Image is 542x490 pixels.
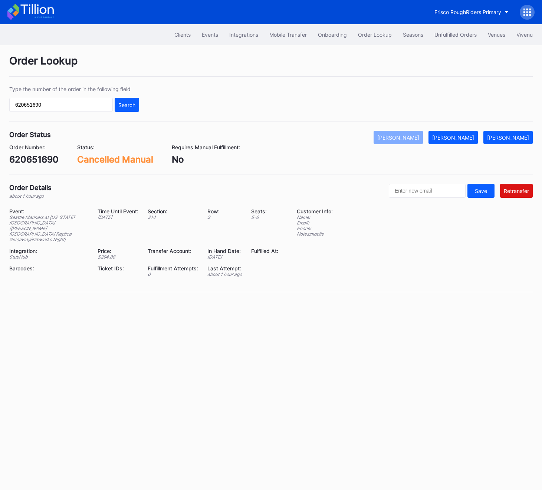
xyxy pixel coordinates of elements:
[207,214,242,220] div: 2
[500,184,533,198] button: Retransfer
[389,184,466,198] input: Enter new email
[207,248,242,254] div: In Hand Date:
[482,28,511,41] button: Venues
[118,102,135,108] div: Search
[429,28,482,41] button: Unfulfilled Orders
[207,265,242,271] div: Last Attempt:
[9,131,51,139] div: Order Status
[432,134,474,141] div: [PERSON_NAME]
[98,214,138,220] div: [DATE]
[9,86,139,92] div: Type the number of the order in the following field
[196,28,224,41] button: Events
[504,188,529,194] div: Retransfer
[207,271,242,277] div: about 1 hour ago
[434,9,501,15] div: Frisco RoughRiders Primary
[297,220,333,226] div: Email:
[487,134,529,141] div: [PERSON_NAME]
[148,248,198,254] div: Transfer Account:
[467,184,495,198] button: Save
[174,31,191,38] div: Clients
[312,28,352,41] button: Onboarding
[172,144,240,150] div: Requires Manual Fulfillment:
[397,28,429,41] button: Seasons
[297,231,333,237] div: Notes: mobile
[172,154,240,165] div: No
[202,31,218,38] div: Events
[264,28,312,41] button: Mobile Transfer
[148,208,198,214] div: Section:
[488,31,505,38] div: Venues
[352,28,397,41] button: Order Lookup
[98,208,138,214] div: Time Until Event:
[148,214,198,220] div: 314
[229,31,258,38] div: Integrations
[77,154,153,165] div: Cancelled Manual
[9,214,88,242] div: Seattle Mariners at [US_STATE][GEOGRAPHIC_DATA] ([PERSON_NAME][GEOGRAPHIC_DATA] Replica Giveaway/...
[358,31,392,38] div: Order Lookup
[297,214,333,220] div: Name:
[98,254,138,260] div: $ 294.88
[429,5,514,19] button: Frisco RoughRiders Primary
[9,254,88,260] div: StubHub
[148,265,198,271] div: Fulfillment Attempts:
[77,144,153,150] div: Status:
[269,31,307,38] div: Mobile Transfer
[377,134,419,141] div: [PERSON_NAME]
[475,188,487,194] div: Save
[224,28,264,41] button: Integrations
[9,98,113,112] input: GT59662
[9,265,88,271] div: Barcodes:
[374,131,423,144] button: [PERSON_NAME]
[9,193,52,199] div: about 1 hour ago
[511,28,538,41] button: Vivenu
[9,54,533,77] div: Order Lookup
[207,254,242,260] div: [DATE]
[169,28,196,41] button: Clients
[251,248,278,254] div: Fulfilled At:
[9,144,59,150] div: Order Number:
[148,271,198,277] div: 0
[9,248,88,254] div: Integration:
[9,154,59,165] div: 620651690
[251,214,278,220] div: 5 - 6
[207,208,242,214] div: Row:
[318,31,347,38] div: Onboarding
[428,131,478,144] button: [PERSON_NAME]
[9,184,52,191] div: Order Details
[115,98,139,112] button: Search
[98,265,138,271] div: Ticket IDs:
[98,248,138,254] div: Price:
[297,226,333,231] div: Phone:
[9,208,88,214] div: Event:
[251,208,278,214] div: Seats:
[434,31,477,38] div: Unfulfilled Orders
[403,31,423,38] div: Seasons
[297,208,333,214] div: Customer Info:
[516,31,533,38] div: Vivenu
[483,131,533,144] button: [PERSON_NAME]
